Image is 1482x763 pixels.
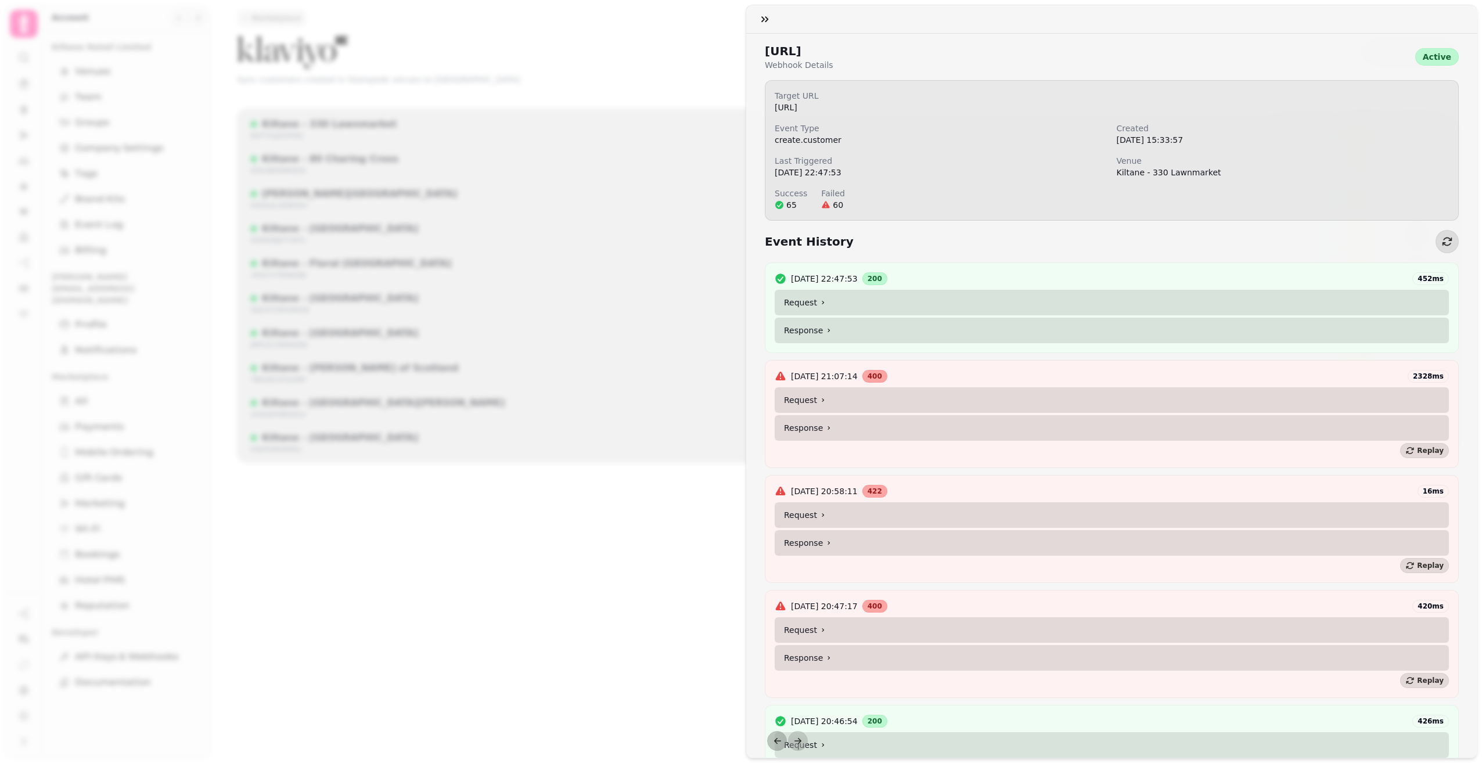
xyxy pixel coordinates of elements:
[775,155,1072,167] p: Last Triggered
[862,485,887,498] div: 422
[1117,167,1449,178] p: Kiltane - 330 Lawnmarket
[862,715,887,728] div: 200
[775,188,807,199] p: Success
[1417,562,1444,569] span: Replay
[775,530,1449,556] summary: Response
[775,387,1449,413] summary: Request
[775,123,1072,134] p: Event Type
[775,102,1449,113] p: [URL]
[1412,600,1449,613] div: 420 ms
[1117,155,1414,167] p: Venue
[775,90,1072,102] p: Target URL
[775,645,1449,671] summary: Response
[791,600,858,612] span: [DATE] 20:47:17
[788,731,808,751] button: next
[1400,673,1449,688] button: Replay
[862,370,887,383] div: 400
[1417,677,1444,684] span: Replay
[786,199,797,211] span: 65
[1117,123,1414,134] p: Created
[1400,558,1449,573] button: Replay
[1117,134,1449,146] p: [DATE] 15:33:57
[791,273,858,285] span: [DATE] 22:47:53
[1418,485,1449,498] div: 16 ms
[775,134,1107,146] p: create.customer
[1412,272,1449,285] div: 452 ms
[791,715,858,727] span: [DATE] 20:46:54
[767,731,787,751] button: back
[1408,370,1449,383] div: 2328 ms
[775,502,1449,528] summary: Request
[775,167,1107,178] p: [DATE] 22:47:53
[833,199,843,211] span: 60
[765,43,833,59] h2: [URL]
[821,188,845,199] p: Failed
[1400,443,1449,458] button: Replay
[862,272,887,285] div: 200
[1412,715,1449,728] div: 426 ms
[862,600,887,613] div: 400
[775,415,1449,441] summary: Response
[775,290,1449,315] summary: Request
[775,318,1449,343] summary: Response
[791,370,858,382] span: [DATE] 21:07:14
[1417,447,1444,454] span: Replay
[1415,48,1459,66] div: Active
[791,485,858,497] span: [DATE] 20:58:11
[765,59,833,71] p: Webhook Details
[775,617,1449,643] summary: Request
[775,732,1449,758] summary: Request
[765,233,854,250] h2: Event History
